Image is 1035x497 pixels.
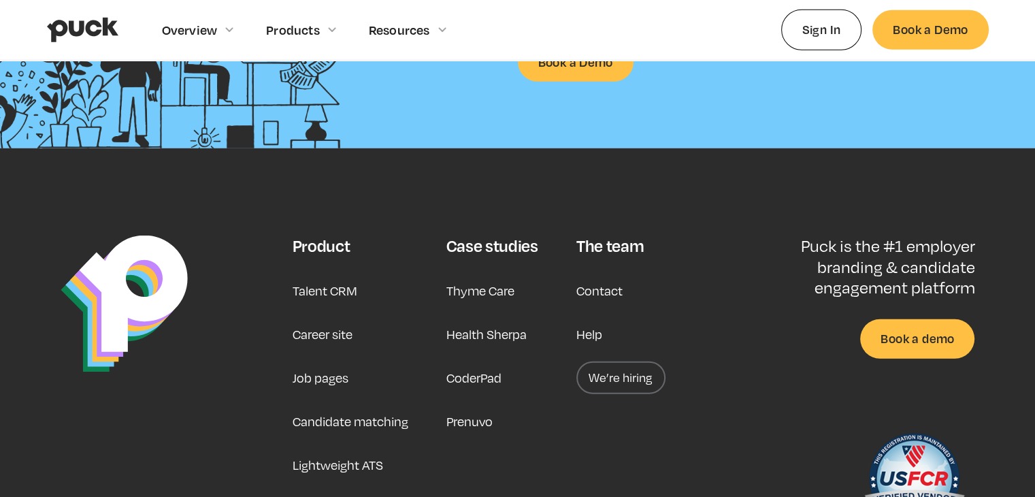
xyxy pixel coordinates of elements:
[518,43,634,82] a: Book a Demo
[446,405,493,438] a: Prenuvo
[266,22,320,37] div: Products
[292,405,408,438] a: Candidate matching
[369,22,430,37] div: Resources
[872,10,988,49] a: Book a Demo
[446,362,502,394] a: CoderPad
[576,274,623,307] a: Contact
[860,319,974,358] a: Book a demo
[446,318,527,351] a: Health Sherpa
[292,318,352,351] a: Career site
[756,236,974,298] p: Puck is the #1 employer branding & candidate engagement platform
[446,274,514,307] a: Thyme Care
[292,449,382,481] a: Lightweight ATS
[576,318,602,351] a: Help
[162,22,218,37] div: Overview
[446,236,538,256] div: Case studies
[292,362,348,394] a: Job pages
[576,362,666,394] a: We’re hiring
[292,236,350,256] div: Product
[781,10,862,50] a: Sign In
[61,236,188,372] img: Puck Logo
[576,236,644,256] div: The team
[292,274,357,307] a: Talent CRM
